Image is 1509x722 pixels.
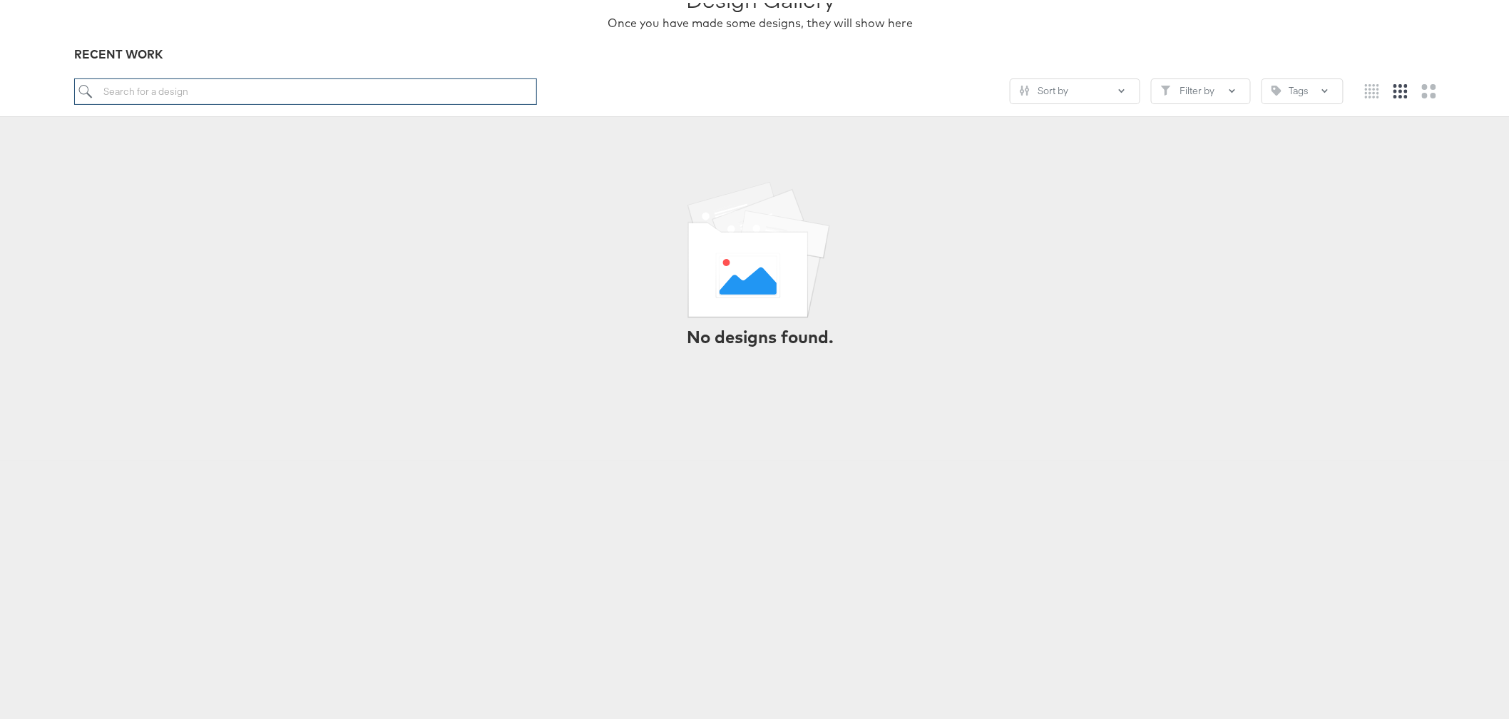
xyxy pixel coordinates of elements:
button: TagTags [1262,76,1344,101]
input: Search for a design [74,76,536,102]
svg: Sliders [1020,83,1030,93]
svg: Small grid [1365,81,1379,96]
svg: Filter [1161,83,1171,93]
button: FilterFilter by [1151,76,1251,101]
div: Once you have made some designs, they will show here [608,12,914,29]
div: RECENT WORK [74,44,1446,60]
button: SlidersSort by [1010,76,1140,101]
div: No designs found. [687,322,834,346]
svg: Medium grid [1393,81,1408,96]
svg: Large grid [1422,81,1436,96]
svg: Tag [1272,83,1282,93]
